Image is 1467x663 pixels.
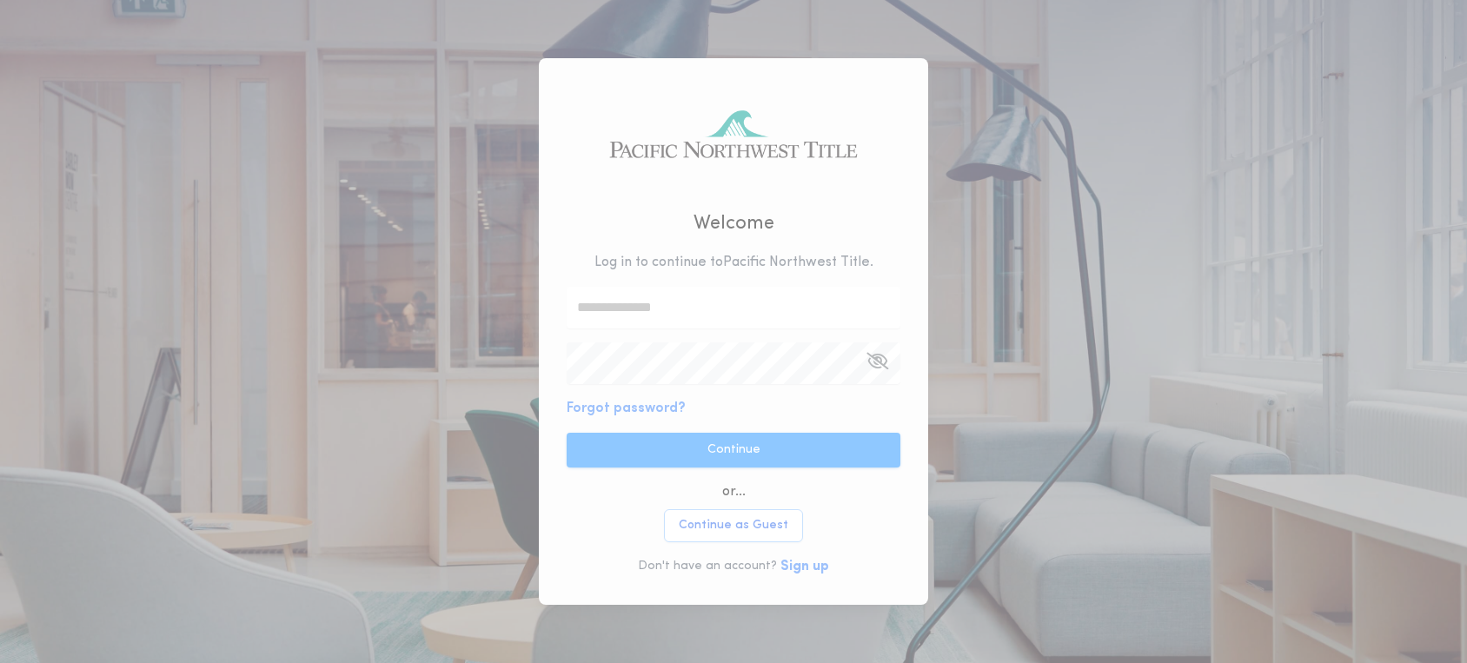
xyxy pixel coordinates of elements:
button: Sign up [780,556,829,577]
button: Continue [567,433,900,467]
button: Continue as Guest [664,509,803,542]
h2: Welcome [694,209,774,238]
p: or... [722,481,746,502]
p: Don't have an account? [638,558,777,575]
button: Forgot password? [567,398,686,419]
img: logo [600,96,866,172]
p: Log in to continue to Pacific Northwest Title . [594,252,873,273]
